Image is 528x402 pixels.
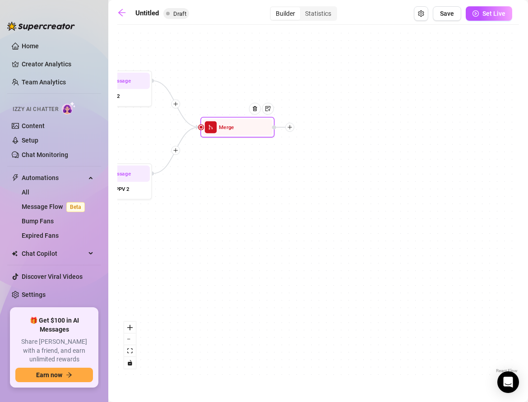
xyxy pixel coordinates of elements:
span: Izzy AI Chatter [13,105,58,114]
g: Edge from 4f15bad1-2680-40a7-8183-0ea54da59fb0 to 3a6171ef-1886-4f0c-b7fa-f266ab7f2db4 [153,81,199,127]
button: Set Live [466,6,512,21]
span: setting [418,10,424,17]
a: arrow-left [117,8,131,19]
div: Open Intercom Messenger [497,371,519,393]
a: Expired Fans [22,232,59,239]
div: Statistics [300,7,336,20]
span: thunderbolt [12,174,19,181]
a: Setup [22,137,38,144]
span: Save [440,10,454,17]
strong: Untitled [135,9,159,17]
span: Share [PERSON_NAME] with a friend, and earn unlimited rewards [15,337,93,364]
button: zoom in [124,322,136,333]
img: Trash [252,106,258,111]
span: Beta [66,202,85,212]
span: Draft [173,10,186,17]
span: If Bought PPV 2 [83,92,120,100]
div: mailSend MessageIf Bought PPV 2 [78,70,152,107]
span: If Not Bought PPV 2 [83,185,130,193]
span: Send Message [97,170,131,178]
a: React Flow attribution [496,368,518,373]
span: arrow-right [66,372,72,378]
span: Earn now [36,371,62,379]
span: 🎁 Get $100 in AI Messages [15,316,93,334]
img: AI Chatter [62,102,76,115]
a: Team Analytics [22,79,66,86]
span: merge [205,121,217,133]
button: zoom out [124,333,136,345]
div: React Flow controls [124,322,136,369]
a: Home [22,42,39,50]
div: mailSend MessageIf Not Bought PPV 2 [78,163,152,200]
span: plus [173,148,178,153]
button: fit view [124,345,136,357]
a: Message FlowBeta [22,203,88,210]
div: TrashSticky NotemergeMerge [200,117,275,138]
a: Bump Fans [22,217,54,225]
a: Content [22,122,45,129]
button: Open Exit Rules [414,6,428,21]
a: Creator Analytics [22,57,94,71]
span: Chat Copilot [22,246,86,261]
button: Earn nowarrow-right [15,368,93,382]
img: Sticky Note [265,106,271,111]
span: Send Message [97,77,131,85]
g: Edge from 0b621d4c-9c24-469f-8f9e-c0bc9d86e434 to 3a6171ef-1886-4f0c-b7fa-f266ab7f2db4 [153,127,199,174]
a: Chat Monitoring [22,151,68,158]
span: arrow-left [117,8,126,17]
a: Discover Viral Videos [22,273,83,280]
span: Set Live [482,10,505,17]
button: toggle interactivity [124,357,136,369]
img: Chat Copilot [12,250,18,257]
span: plus [173,102,178,107]
img: logo-BBDzfeDw.svg [7,22,75,31]
a: All [22,189,29,196]
div: Builder [271,7,300,20]
div: segmented control [270,6,337,21]
span: Merge [219,123,234,131]
span: plus [287,125,292,130]
button: Save Flow [433,6,461,21]
a: Settings [22,291,46,298]
span: Automations [22,171,86,185]
span: play-circle [472,10,479,17]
